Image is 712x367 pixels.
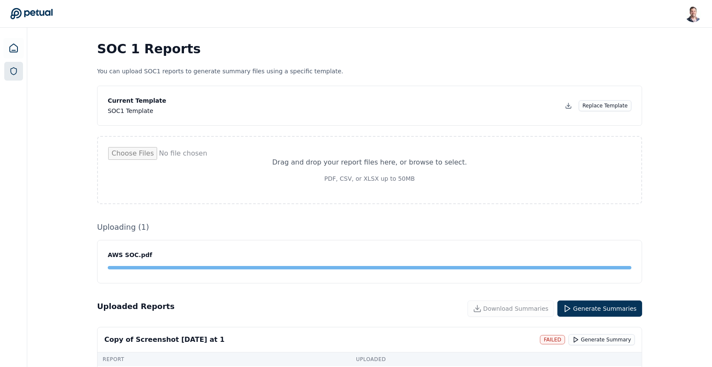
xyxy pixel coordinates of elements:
[108,107,166,115] div: SOC1 Template
[4,62,23,81] a: SOC
[685,5,702,22] img: Snir Kodesh
[108,96,166,105] p: Current Template
[97,67,642,75] p: You can upload SOC1 reports to generate summary files using a specific template.
[97,221,642,233] h3: Uploading ( 1 )
[557,301,642,317] button: Generate Summaries
[10,8,53,20] a: Go to Dashboard
[351,353,604,366] td: Uploaded
[3,38,24,58] a: Dashboard
[104,335,224,345] div: Copy of Screenshot [DATE] at 1
[568,334,635,345] button: Generate Summary
[98,353,351,366] td: Report
[562,99,575,113] button: Download Template
[108,251,632,259] div: AWS SOC.pdf
[97,41,642,57] h1: SOC 1 Reports
[97,301,175,317] h2: Uploaded Reports
[579,100,632,111] button: Replace Template
[468,301,554,317] button: Download Summaries
[540,335,565,344] div: Failed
